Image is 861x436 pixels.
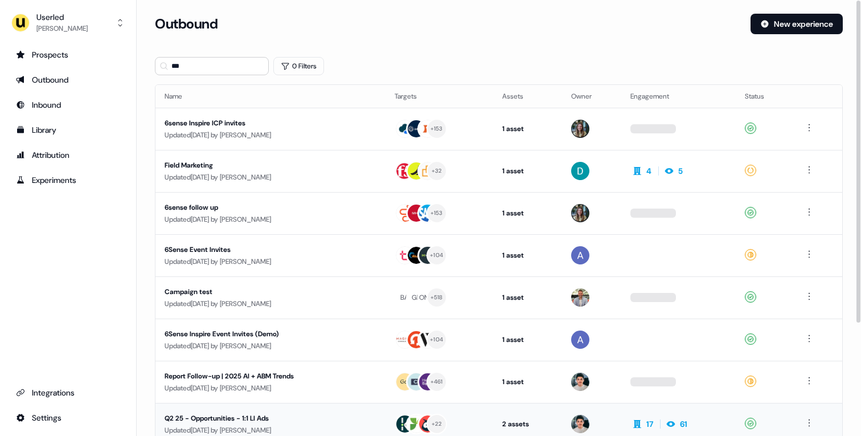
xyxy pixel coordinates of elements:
[155,15,218,32] h3: Outbound
[678,165,683,177] div: 5
[751,14,843,34] button: New experience
[16,387,120,398] div: Integrations
[400,292,409,303] div: BA
[273,57,324,75] button: 0 Filters
[165,256,376,267] div: Updated [DATE] by [PERSON_NAME]
[502,376,553,388] div: 1 asset
[9,9,127,36] button: Userled[PERSON_NAME]
[502,123,553,135] div: 1 asset
[571,204,589,222] img: Charlotte
[165,160,376,171] div: Field Marketing
[9,384,127,402] a: Go to integrations
[621,85,736,108] th: Engagement
[502,207,553,219] div: 1 asset
[155,85,386,108] th: Name
[165,202,376,213] div: 6sense follow up
[571,331,589,349] img: Aaron
[36,23,88,34] div: [PERSON_NAME]
[571,373,589,391] img: Vincent
[165,129,376,141] div: Updated [DATE] by [PERSON_NAME]
[571,415,589,433] img: Vincent
[493,85,562,108] th: Assets
[9,146,127,164] a: Go to attribution
[165,244,376,255] div: 6Sense Event Invites
[430,124,443,134] div: + 153
[502,334,553,345] div: 1 asset
[430,292,443,303] div: + 518
[502,165,553,177] div: 1 asset
[432,166,442,176] div: + 32
[430,377,443,387] div: + 461
[165,425,376,436] div: Updated [DATE] by [PERSON_NAME]
[16,124,120,136] div: Library
[165,286,376,298] div: Campaign test
[386,85,494,108] th: Targets
[165,172,376,183] div: Updated [DATE] by [PERSON_NAME]
[680,418,687,430] div: 61
[9,46,127,64] a: Go to prospects
[165,382,376,394] div: Updated [DATE] by [PERSON_NAME]
[430,250,443,260] div: + 104
[165,370,376,382] div: Report Follow-up | 2025 AI + ABM Trends
[16,74,120,85] div: Outbound
[9,71,127,89] a: Go to outbound experience
[165,413,376,424] div: Q2 25 - Opportunities - 1:1 LI Ads
[16,412,120,423] div: Settings
[165,117,376,129] div: 6sense Inspire ICP invites
[16,149,120,161] div: Attribution
[16,174,120,186] div: Experiments
[502,292,553,303] div: 1 asset
[646,165,651,177] div: 4
[412,292,421,303] div: GR
[9,171,127,189] a: Go to experiments
[9,121,127,139] a: Go to templates
[9,96,127,114] a: Go to Inbound
[432,419,441,429] div: + 22
[571,288,589,307] img: Oliver
[736,85,793,108] th: Status
[430,208,443,218] div: + 153
[16,99,120,111] div: Inbound
[502,250,553,261] div: 1 asset
[646,418,653,430] div: 17
[165,328,376,340] div: 6Sense Inspire Event Invites (Demo)
[165,298,376,309] div: Updated [DATE] by [PERSON_NAME]
[16,49,120,60] div: Prospects
[165,214,376,225] div: Updated [DATE] by [PERSON_NAME]
[430,335,443,345] div: + 104
[9,409,127,427] a: Go to integrations
[571,120,589,138] img: Charlotte
[562,85,621,108] th: Owner
[36,11,88,23] div: Userled
[502,418,553,430] div: 2 assets
[571,162,589,180] img: David
[165,340,376,352] div: Updated [DATE] by [PERSON_NAME]
[571,246,589,264] img: Aaron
